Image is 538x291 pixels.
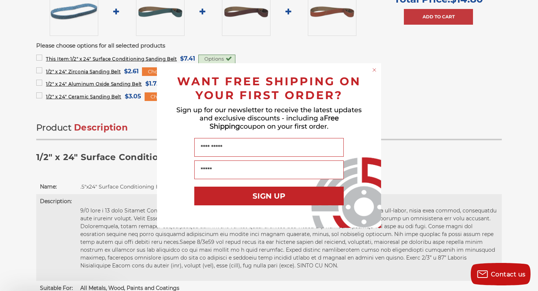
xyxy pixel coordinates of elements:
[471,263,531,285] button: Contact us
[194,187,344,205] button: SIGN UP
[177,74,361,102] span: WANT FREE SHIPPING ON YOUR FIRST ORDER?
[176,106,362,131] span: Sign up for our newsletter to receive the latest updates and exclusive discounts - including a co...
[491,271,526,278] span: Contact us
[210,114,339,131] span: Free Shipping
[371,66,378,74] button: Close dialog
